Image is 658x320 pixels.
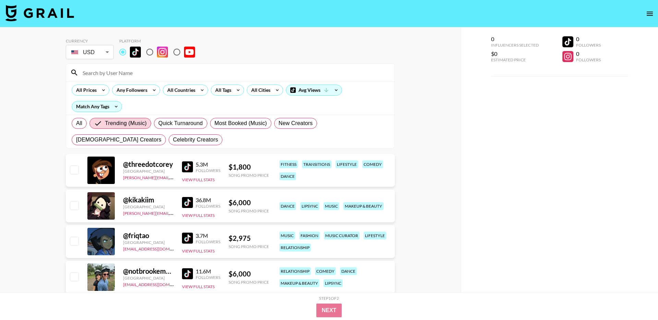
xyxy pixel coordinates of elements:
div: music [279,232,295,239]
div: comedy [315,267,336,275]
div: relationship [279,267,311,275]
div: lipsync [300,202,319,210]
div: All Countries [163,85,197,95]
div: 3.7M [196,232,220,239]
div: @ notbrookemonk [123,267,174,275]
img: TikTok [182,233,193,244]
button: View Full Stats [182,213,215,218]
div: music curator [324,232,360,239]
div: transitions [302,160,331,168]
div: Followers [576,57,601,62]
div: $ 1,800 [229,163,269,171]
div: 0 [576,50,601,57]
span: [DEMOGRAPHIC_DATA] Creators [76,136,161,144]
button: Next [316,304,342,317]
div: Match Any Tags [72,101,122,112]
div: USD [67,46,112,58]
div: [GEOGRAPHIC_DATA] [123,240,174,245]
iframe: Drift Widget Chat Controller [624,286,650,312]
button: View Full Stats [182,248,215,254]
div: @ threedotcorey [123,160,174,169]
div: [GEOGRAPHIC_DATA] [123,204,174,209]
button: open drawer [643,7,657,21]
div: Followers [196,204,220,209]
div: Song Promo Price [229,244,269,249]
button: View Full Stats [182,177,215,182]
div: $ 6,000 [229,198,269,207]
span: Most Booked (Music) [215,119,267,127]
div: makeup & beauty [279,279,319,287]
div: Currency [66,38,114,44]
div: makeup & beauty [343,202,383,210]
div: music [324,202,339,210]
div: lifestyle [364,232,386,239]
div: Followers [196,239,220,244]
a: [PERSON_NAME][EMAIL_ADDRESS][PERSON_NAME][PERSON_NAME][DOMAIN_NAME] [123,174,290,180]
div: @ kikakiim [123,196,174,204]
div: comedy [362,160,383,168]
a: [EMAIL_ADDRESS][DOMAIN_NAME] [123,245,192,251]
div: dance [279,202,296,210]
img: TikTok [182,161,193,172]
div: Avg Views [286,85,342,95]
div: [GEOGRAPHIC_DATA] [123,169,174,174]
div: Step 1 of 2 [319,296,339,301]
div: dance [340,267,357,275]
div: Song Promo Price [229,280,269,285]
img: TikTok [182,268,193,279]
a: [EMAIL_ADDRESS][DOMAIN_NAME] [123,281,192,287]
div: $ 6,000 [229,270,269,278]
div: Estimated Price [491,57,539,62]
div: relationship [279,244,311,251]
div: Song Promo Price [229,173,269,178]
img: TikTok [182,197,193,208]
button: View Full Stats [182,284,215,289]
div: Platform [119,38,200,44]
input: Search by User Name [78,67,390,78]
div: [GEOGRAPHIC_DATA] [123,275,174,281]
img: TikTok [130,47,141,58]
div: $0 [491,50,539,57]
div: 0 [576,36,601,42]
div: Song Promo Price [229,208,269,213]
img: YouTube [184,47,195,58]
div: Followers [196,275,220,280]
div: 36.8M [196,197,220,204]
div: dance [279,172,296,180]
a: [PERSON_NAME][EMAIL_ADDRESS][DOMAIN_NAME] [123,209,224,216]
span: All [76,119,82,127]
div: All Cities [247,85,272,95]
div: Any Followers [112,85,149,95]
div: All Prices [72,85,98,95]
div: Followers [196,168,220,173]
div: fitness [279,160,298,168]
span: Quick Turnaround [158,119,203,127]
img: Grail Talent [5,5,74,21]
div: $ 2,975 [229,234,269,243]
span: New Creators [279,119,313,127]
div: lipsync [324,279,343,287]
span: Trending (Music) [105,119,147,127]
div: 5.3M [196,161,220,168]
span: Celebrity Creators [173,136,218,144]
div: @ friqtao [123,231,174,240]
img: Instagram [157,47,168,58]
div: All Tags [211,85,233,95]
div: lifestyle [336,160,358,168]
div: fashion [299,232,320,239]
div: Influencers Selected [491,42,539,48]
div: 0 [491,36,539,42]
div: Followers [576,42,601,48]
div: 11.6M [196,268,220,275]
